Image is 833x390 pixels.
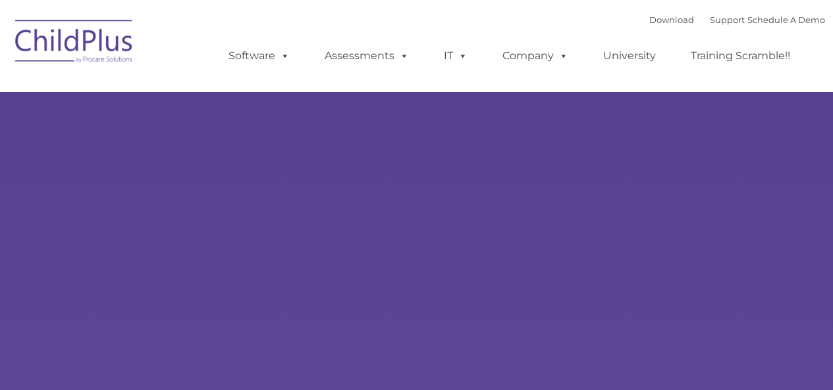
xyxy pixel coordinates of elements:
[215,43,303,69] a: Software
[489,43,581,69] a: Company
[649,14,825,25] font: |
[9,11,140,76] img: ChildPlus by Procare Solutions
[590,43,669,69] a: University
[311,43,422,69] a: Assessments
[431,43,481,69] a: IT
[710,14,745,25] a: Support
[678,43,803,69] a: Training Scramble!!
[747,14,825,25] a: Schedule A Demo
[649,14,694,25] a: Download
